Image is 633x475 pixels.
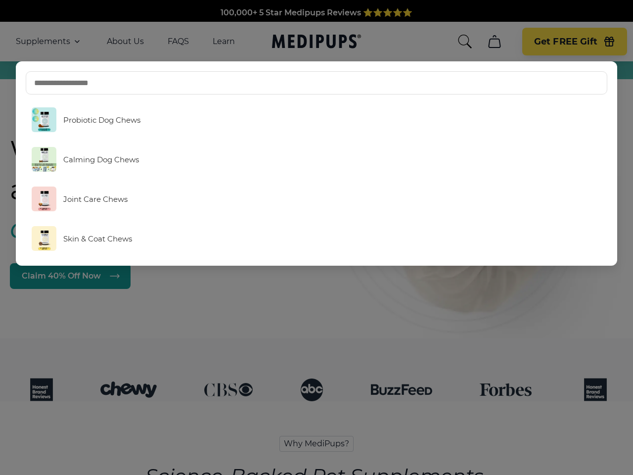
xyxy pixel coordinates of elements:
img: Calming Dog Chews [32,147,56,172]
span: Joint Care Chews [63,194,128,204]
img: Skin & Coat Chews [32,226,56,251]
span: Calming Dog Chews [63,155,139,164]
a: Calming Dog Chews [26,142,607,177]
a: Skin & Coat Chews [26,221,607,256]
span: Skin & Coat Chews [63,234,132,243]
span: Probiotic Dog Chews [63,115,140,125]
img: Joint Care Chews [32,187,56,211]
a: Probiotic Dog Chews [26,102,607,137]
img: Probiotic Dog Chews [32,107,56,132]
a: Joint Care Chews [26,182,607,216]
